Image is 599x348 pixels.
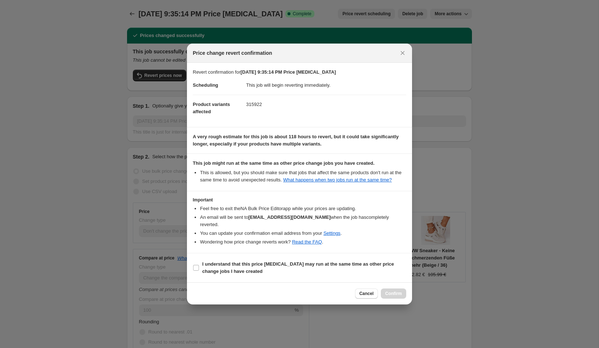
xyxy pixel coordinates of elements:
[193,160,375,166] b: This job might run at the same time as other price change jobs you have created.
[248,214,331,220] b: [EMAIL_ADDRESS][DOMAIN_NAME]
[241,69,336,75] b: [DATE] 9:35:14 PM Price [MEDICAL_DATA]
[355,288,378,299] button: Cancel
[193,82,218,88] span: Scheduling
[246,76,406,95] dd: This job will begin reverting immediately.
[398,48,408,58] button: Close
[193,102,230,114] span: Product variants affected
[193,49,272,57] span: Price change revert confirmation
[283,177,392,183] a: What happens when two jobs run at the same time?
[202,261,394,274] b: I understand that this price [MEDICAL_DATA] may run at the same time as other price change jobs I...
[193,134,399,147] b: A very rough estimate for this job is about 118 hours to revert, but it could take significantly ...
[200,205,406,212] li: Feel free to exit the NA Bulk Price Editor app while your prices are updating.
[200,169,406,184] li: This is allowed, but you should make sure that jobs that affect the same products don ' t run at ...
[193,69,406,76] p: Revert confirmation for
[359,291,374,296] span: Cancel
[200,238,406,246] li: Wondering how price change reverts work? .
[200,214,406,228] li: An email will be sent to when the job has completely reverted .
[246,95,406,114] dd: 315922
[323,230,341,236] a: Settings
[292,239,322,245] a: Read the FAQ
[193,197,406,203] h3: Important
[200,230,406,237] li: You can update your confirmation email address from your .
